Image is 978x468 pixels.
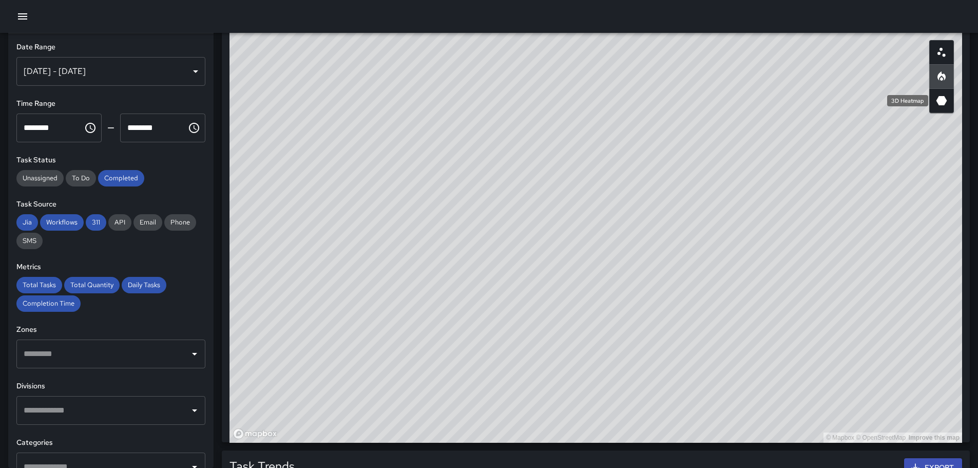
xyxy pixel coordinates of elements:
[16,42,205,53] h6: Date Range
[16,170,64,186] div: Unassigned
[187,347,202,361] button: Open
[16,98,205,109] h6: Time Range
[16,437,205,448] h6: Categories
[184,118,204,138] button: Choose time, selected time is 11:59 PM
[16,57,205,86] div: [DATE] - [DATE]
[164,214,196,231] div: Phone
[133,214,162,231] div: Email
[16,324,205,335] h6: Zones
[122,280,166,289] span: Daily Tasks
[40,218,84,227] span: Workflows
[108,214,131,231] div: API
[16,214,38,231] div: Jia
[16,381,205,392] h6: Divisions
[935,70,948,83] svg: Heatmap
[98,174,144,182] span: Completed
[122,277,166,293] div: Daily Tasks
[133,218,162,227] span: Email
[187,403,202,418] button: Open
[16,236,43,245] span: SMS
[16,155,205,166] h6: Task Status
[16,295,81,312] div: Completion Time
[929,40,954,65] button: Scatterplot
[98,170,144,186] div: Completed
[86,218,106,227] span: 311
[16,174,64,182] span: Unassigned
[935,46,948,59] svg: Scatterplot
[66,170,96,186] div: To Do
[16,199,205,210] h6: Task Source
[164,218,196,227] span: Phone
[64,280,120,289] span: Total Quantity
[16,280,62,289] span: Total Tasks
[16,218,38,227] span: Jia
[64,277,120,293] div: Total Quantity
[16,277,62,293] div: Total Tasks
[86,214,106,231] div: 311
[108,218,131,227] span: API
[929,64,954,89] button: Heatmap
[66,174,96,182] span: To Do
[887,95,928,106] div: 3D Heatmap
[935,95,948,107] svg: 3D Heatmap
[16,233,43,249] div: SMS
[16,261,205,273] h6: Metrics
[80,118,101,138] button: Choose time, selected time is 12:00 AM
[40,214,84,231] div: Workflows
[929,88,954,113] button: 3D Heatmap
[16,299,81,308] span: Completion Time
